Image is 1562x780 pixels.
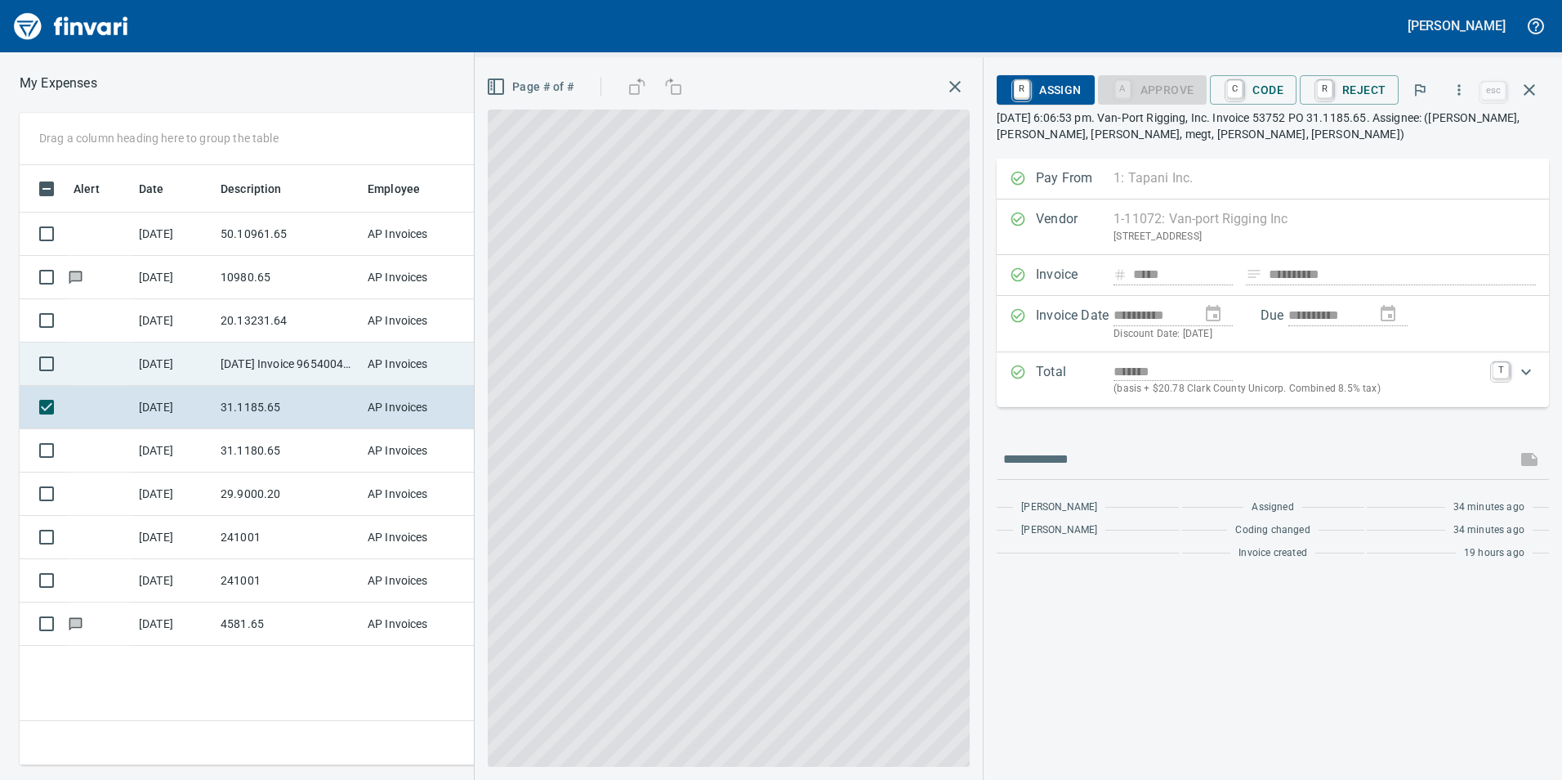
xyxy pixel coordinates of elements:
[1010,76,1081,104] span: Assign
[74,179,100,199] span: Alert
[361,343,484,386] td: AP Invoices
[132,213,214,256] td: [DATE]
[997,75,1094,105] button: RAssign
[132,386,214,429] td: [DATE]
[214,473,361,516] td: 29.9000.20
[1021,500,1097,516] span: [PERSON_NAME]
[214,256,361,299] td: 10980.65
[1481,82,1506,100] a: esc
[1477,70,1549,110] span: Close invoice
[132,429,214,473] td: [DATE]
[1021,522,1097,539] span: [PERSON_NAME]
[214,386,361,429] td: 31.1185.65
[1238,545,1307,562] span: Invoice created
[132,343,214,386] td: [DATE]
[221,179,303,199] span: Description
[361,559,484,603] td: AP Invoices
[221,179,282,199] span: Description
[1223,76,1283,104] span: Code
[1227,80,1243,98] a: C
[368,179,441,199] span: Employee
[1313,76,1386,104] span: Reject
[132,516,214,559] td: [DATE]
[361,213,484,256] td: AP Invoices
[1317,80,1332,98] a: R
[132,256,214,299] td: [DATE]
[1408,17,1506,34] h5: [PERSON_NAME]
[1404,13,1510,38] button: [PERSON_NAME]
[214,603,361,646] td: 4581.65
[361,473,484,516] td: AP Invoices
[1210,75,1296,105] button: CCode
[361,603,484,646] td: AP Invoices
[1113,381,1483,397] p: (basis + $20.78 Clark County Unicorp. Combined 8.5% tax)
[20,74,97,93] nav: breadcrumb
[1014,80,1029,98] a: R
[1510,440,1549,479] span: This records your message into the invoice and notifies anyone mentioned
[1098,82,1207,96] div: Coding Required
[1453,522,1524,539] span: 34 minutes ago
[214,429,361,473] td: 31.1180.65
[1402,72,1438,108] button: Flag
[214,299,361,343] td: 20.13231.64
[10,7,132,46] img: Finvari
[139,179,164,199] span: Date
[67,618,84,629] span: Has messages
[67,271,84,282] span: Has messages
[132,473,214,516] td: [DATE]
[214,559,361,603] td: 241001
[1252,500,1293,516] span: Assigned
[997,110,1549,142] p: [DATE] 6:06:53 pm. Van-Port Rigging, Inc. Invoice 53752 PO 31.1185.65. Assignee: ([PERSON_NAME], ...
[361,256,484,299] td: AP Invoices
[1036,362,1113,397] p: Total
[1235,522,1310,539] span: Coding changed
[214,343,361,386] td: [DATE] Invoice 9654004713 from Grainger (1-22650)
[139,179,185,199] span: Date
[1453,500,1524,516] span: 34 minutes ago
[368,179,420,199] span: Employee
[361,299,484,343] td: AP Invoices
[361,429,484,473] td: AP Invoices
[997,352,1549,407] div: Expand
[1493,362,1509,379] a: T
[132,603,214,646] td: [DATE]
[132,299,214,343] td: [DATE]
[361,386,484,429] td: AP Invoices
[132,559,214,603] td: [DATE]
[214,516,361,559] td: 241001
[39,130,279,146] p: Drag a column heading here to group the table
[361,516,484,559] td: AP Invoices
[1464,545,1524,562] span: 19 hours ago
[214,213,361,256] td: 50.10961.65
[1441,72,1477,108] button: More
[1300,75,1399,105] button: RReject
[74,179,121,199] span: Alert
[20,74,97,93] p: My Expenses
